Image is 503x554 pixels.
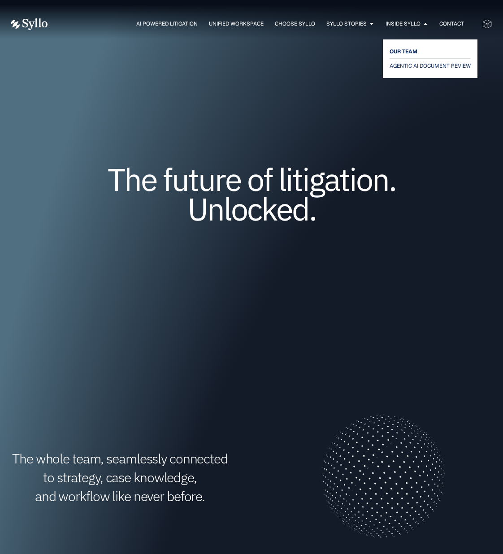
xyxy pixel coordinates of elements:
h1: The whole team, seamlessly connected to strategy, case knowledge, and workflow like never before. [11,449,229,506]
div: Menu Toggle [65,20,464,28]
a: Unified Workspace [209,20,264,28]
span: OUR TEAM [390,46,417,57]
a: Inside Syllo [386,20,421,28]
a: AI Powered Litigation [136,20,198,28]
a: Choose Syllo [275,20,315,28]
a: Syllo Stories [326,20,367,28]
a: AGENTIC AI DOCUMENT REVIEW [390,61,471,71]
nav: Menu [65,20,464,28]
a: Contact [439,20,464,28]
h1: The future of litigation. Unlocked. [65,164,438,224]
a: OUR TEAM [390,46,471,57]
img: Vector [11,18,48,30]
